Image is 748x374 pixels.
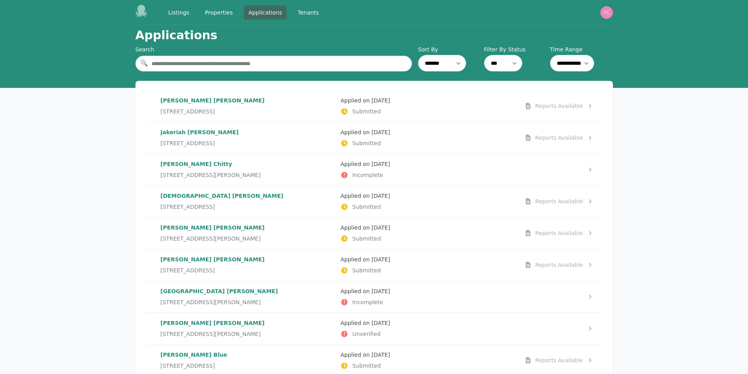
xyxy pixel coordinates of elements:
[145,313,604,344] a: [PERSON_NAME] [PERSON_NAME][STREET_ADDRESS][PERSON_NAME]Applied on [DATE]Unverified
[535,356,583,364] div: Reports Available
[340,319,514,327] p: Applied on
[161,108,215,115] span: [STREET_ADDRESS]
[293,5,324,20] a: Tenants
[145,90,604,122] a: [PERSON_NAME] [PERSON_NAME][STREET_ADDRESS]Applied on [DATE]SubmittedReports Available
[535,229,583,237] div: Reports Available
[371,161,390,167] time: [DATE]
[340,362,514,370] p: Submitted
[145,122,604,153] a: Jakeriah [PERSON_NAME][STREET_ADDRESS]Applied on [DATE]SubmittedReports Available
[145,154,604,185] a: [PERSON_NAME] Chitty[STREET_ADDRESS][PERSON_NAME]Applied on [DATE]Incomplete
[418,46,481,53] label: Sort By
[484,46,547,53] label: Filter By Status
[340,266,514,274] p: Submitted
[340,330,514,338] p: Unverified
[535,134,583,142] div: Reports Available
[340,108,514,115] p: Submitted
[161,287,335,295] p: [GEOGRAPHIC_DATA] [PERSON_NAME]
[340,255,514,263] p: Applied on
[371,352,390,358] time: [DATE]
[135,46,412,53] div: Search
[371,193,390,199] time: [DATE]
[161,255,335,263] p: [PERSON_NAME] [PERSON_NAME]
[340,203,514,211] p: Submitted
[340,139,514,147] p: Submitted
[164,5,194,20] a: Listings
[145,217,604,249] a: [PERSON_NAME] [PERSON_NAME][STREET_ADDRESS][PERSON_NAME]Applied on [DATE]SubmittedReports Available
[161,192,335,200] p: [DEMOGRAPHIC_DATA] [PERSON_NAME]
[161,139,215,147] span: [STREET_ADDRESS]
[371,256,390,263] time: [DATE]
[550,46,613,53] label: Time Range
[145,249,604,281] a: [PERSON_NAME] [PERSON_NAME][STREET_ADDRESS]Applied on [DATE]SubmittedReports Available
[161,330,261,338] span: [STREET_ADDRESS][PERSON_NAME]
[161,362,215,370] span: [STREET_ADDRESS]
[340,171,514,179] p: Incomplete
[161,298,261,306] span: [STREET_ADDRESS][PERSON_NAME]
[371,129,390,135] time: [DATE]
[161,224,335,232] p: [PERSON_NAME] [PERSON_NAME]
[161,203,215,211] span: [STREET_ADDRESS]
[340,287,514,295] p: Applied on
[535,102,583,110] div: Reports Available
[135,28,218,42] h1: Applications
[161,351,335,359] p: [PERSON_NAME] Blue
[340,224,514,232] p: Applied on
[340,298,514,306] p: Incomplete
[340,192,514,200] p: Applied on
[200,5,238,20] a: Properties
[371,224,390,231] time: [DATE]
[161,160,335,168] p: [PERSON_NAME] Chitty
[340,351,514,359] p: Applied on
[145,281,604,312] a: [GEOGRAPHIC_DATA] [PERSON_NAME][STREET_ADDRESS][PERSON_NAME]Applied on [DATE]Incomplete
[161,319,335,327] p: [PERSON_NAME] [PERSON_NAME]
[340,128,514,136] p: Applied on
[145,186,604,217] a: [DEMOGRAPHIC_DATA] [PERSON_NAME][STREET_ADDRESS]Applied on [DATE]SubmittedReports Available
[340,235,514,243] p: Submitted
[161,266,215,274] span: [STREET_ADDRESS]
[161,128,335,136] p: Jakeriah [PERSON_NAME]
[371,320,390,326] time: [DATE]
[371,288,390,294] time: [DATE]
[340,97,514,104] p: Applied on
[161,235,261,243] span: [STREET_ADDRESS][PERSON_NAME]
[535,197,583,205] div: Reports Available
[535,261,583,269] div: Reports Available
[161,171,261,179] span: [STREET_ADDRESS][PERSON_NAME]
[371,97,390,104] time: [DATE]
[244,5,287,20] a: Applications
[340,160,514,168] p: Applied on
[161,97,335,104] p: [PERSON_NAME] [PERSON_NAME]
